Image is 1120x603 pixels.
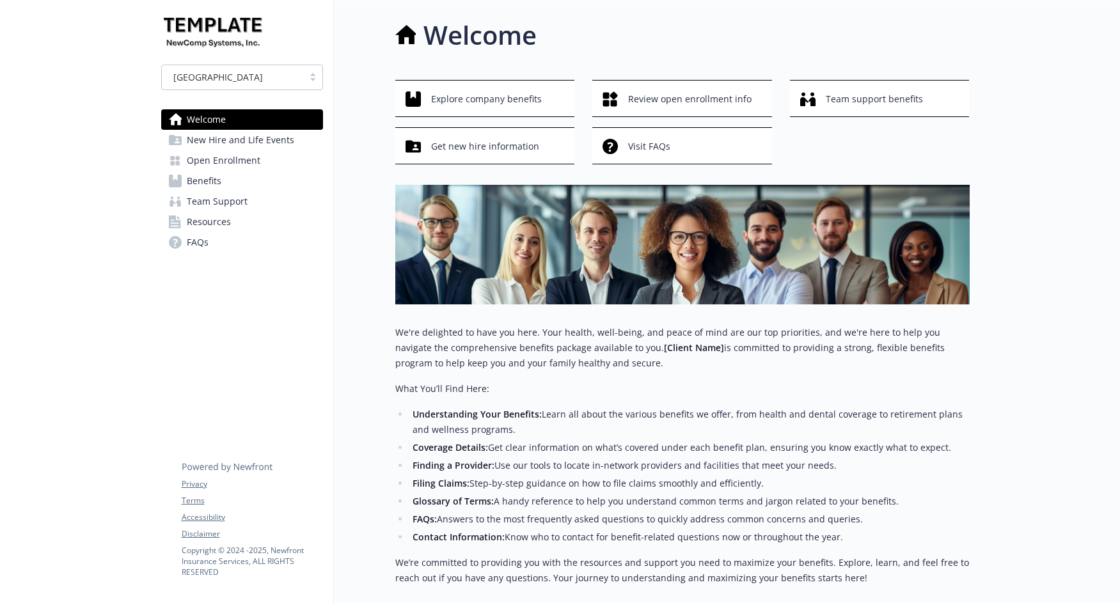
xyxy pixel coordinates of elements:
[168,70,297,84] span: [GEOGRAPHIC_DATA]
[161,191,323,212] a: Team Support
[431,134,539,159] span: Get new hire information
[413,495,494,507] strong: Glossary of Terms:
[187,191,248,212] span: Team Support
[187,232,209,253] span: FAQs
[628,87,752,111] span: Review open enrollment info
[413,408,542,420] strong: Understanding Your Benefits:
[413,513,437,525] strong: FAQs:
[182,528,322,540] a: Disclaimer
[161,212,323,232] a: Resources
[409,440,970,455] li: Get clear information on what’s covered under each benefit plan, ensuring you know exactly what t...
[628,134,670,159] span: Visit FAQs
[161,130,323,150] a: New Hire and Life Events
[592,127,772,164] button: Visit FAQs
[395,80,575,117] button: Explore company benefits
[161,150,323,171] a: Open Enrollment
[409,512,970,527] li: Answers to the most frequently asked questions to quickly address common concerns and queries.
[395,381,970,396] p: What You’ll Find Here:
[187,212,231,232] span: Resources
[423,16,537,54] h1: Welcome
[409,458,970,473] li: Use our tools to locate in-network providers and facilities that meet your needs.
[409,476,970,491] li: Step-by-step guidance on how to file claims smoothly and efficiently.
[413,531,505,543] strong: Contact Information:
[182,512,322,523] a: Accessibility
[395,555,970,586] p: We’re committed to providing you with the resources and support you need to maximize your benefit...
[395,325,970,371] p: We're delighted to have you here. Your health, well-being, and peace of mind are our top prioriti...
[182,478,322,490] a: Privacy
[409,407,970,437] li: Learn all about the various benefits we offer, from health and dental coverage to retirement plan...
[826,87,923,111] span: Team support benefits
[187,150,260,171] span: Open Enrollment
[413,477,469,489] strong: Filing Claims:
[161,109,323,130] a: Welcome
[395,127,575,164] button: Get new hire information
[187,130,294,150] span: New Hire and Life Events
[395,185,970,304] img: overview page banner
[182,545,322,577] p: Copyright © 2024 - 2025 , Newfront Insurance Services, ALL RIGHTS RESERVED
[182,495,322,506] a: Terms
[413,459,494,471] strong: Finding a Provider:
[409,494,970,509] li: A handy reference to help you understand common terms and jargon related to your benefits.
[790,80,970,117] button: Team support benefits
[413,441,488,453] strong: Coverage Details:
[173,70,263,84] span: [GEOGRAPHIC_DATA]
[161,232,323,253] a: FAQs
[664,341,724,354] strong: [Client Name]
[187,109,226,130] span: Welcome
[409,529,970,545] li: Know who to contact for benefit-related questions now or throughout the year.
[431,87,542,111] span: Explore company benefits
[592,80,772,117] button: Review open enrollment info
[187,171,221,191] span: Benefits
[161,171,323,191] a: Benefits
